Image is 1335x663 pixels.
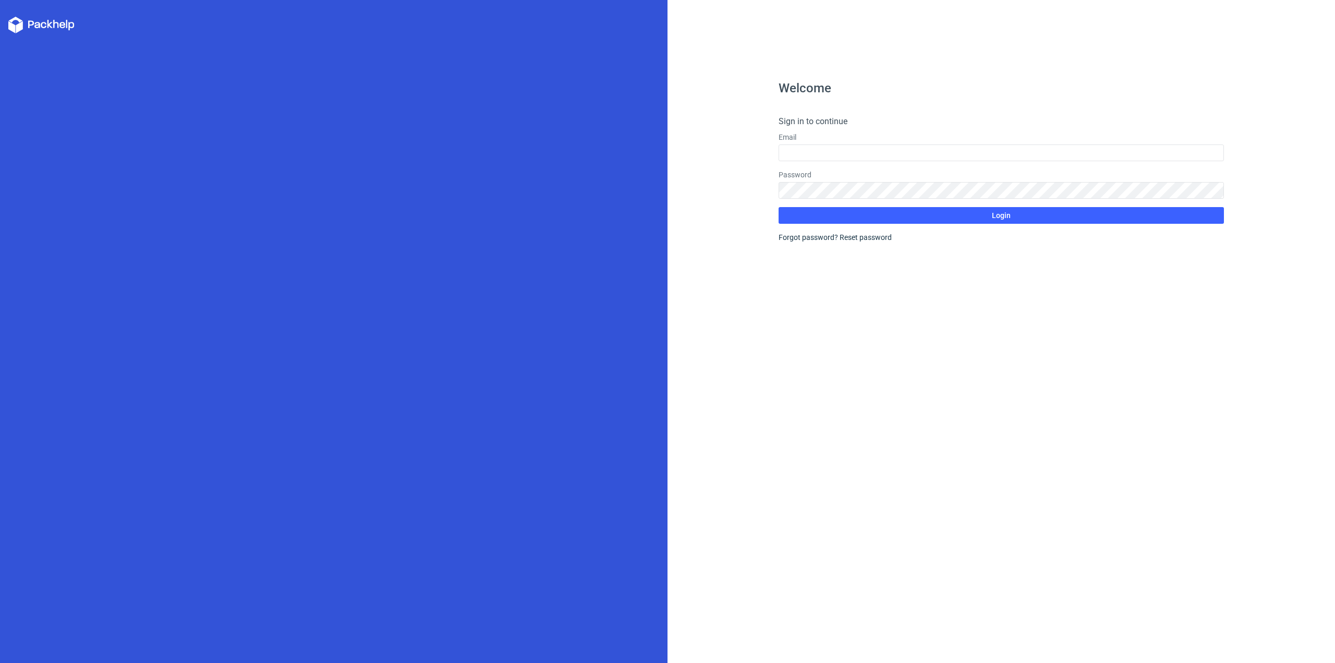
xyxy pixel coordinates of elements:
label: Email [779,132,1223,142]
h1: Welcome [779,82,1223,94]
label: Password [779,170,1223,180]
div: Forgot password? [779,232,1223,243]
h4: Sign in to continue [779,115,1223,128]
button: Login [779,207,1223,224]
span: Login [992,212,1011,219]
a: Reset password [840,233,892,242]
